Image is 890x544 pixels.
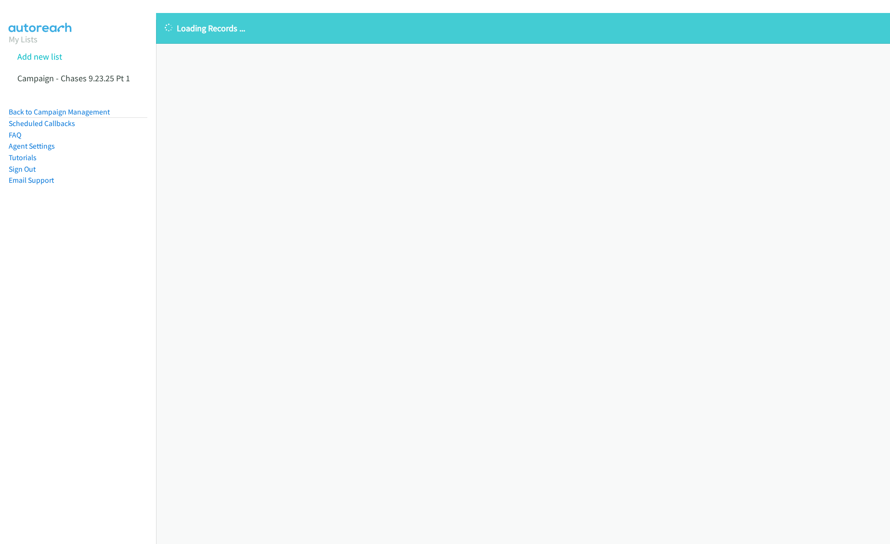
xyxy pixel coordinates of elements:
a: My Lists [9,34,38,45]
a: FAQ [9,130,21,139]
a: Scheduled Callbacks [9,119,75,128]
a: Email Support [9,176,54,185]
a: Campaign - Chases 9.23.25 Pt 1 [17,73,130,84]
p: Loading Records ... [165,22,881,35]
a: Sign Out [9,164,36,174]
a: Tutorials [9,153,37,162]
a: Agent Settings [9,141,55,151]
a: Add new list [17,51,62,62]
a: Back to Campaign Management [9,107,110,116]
